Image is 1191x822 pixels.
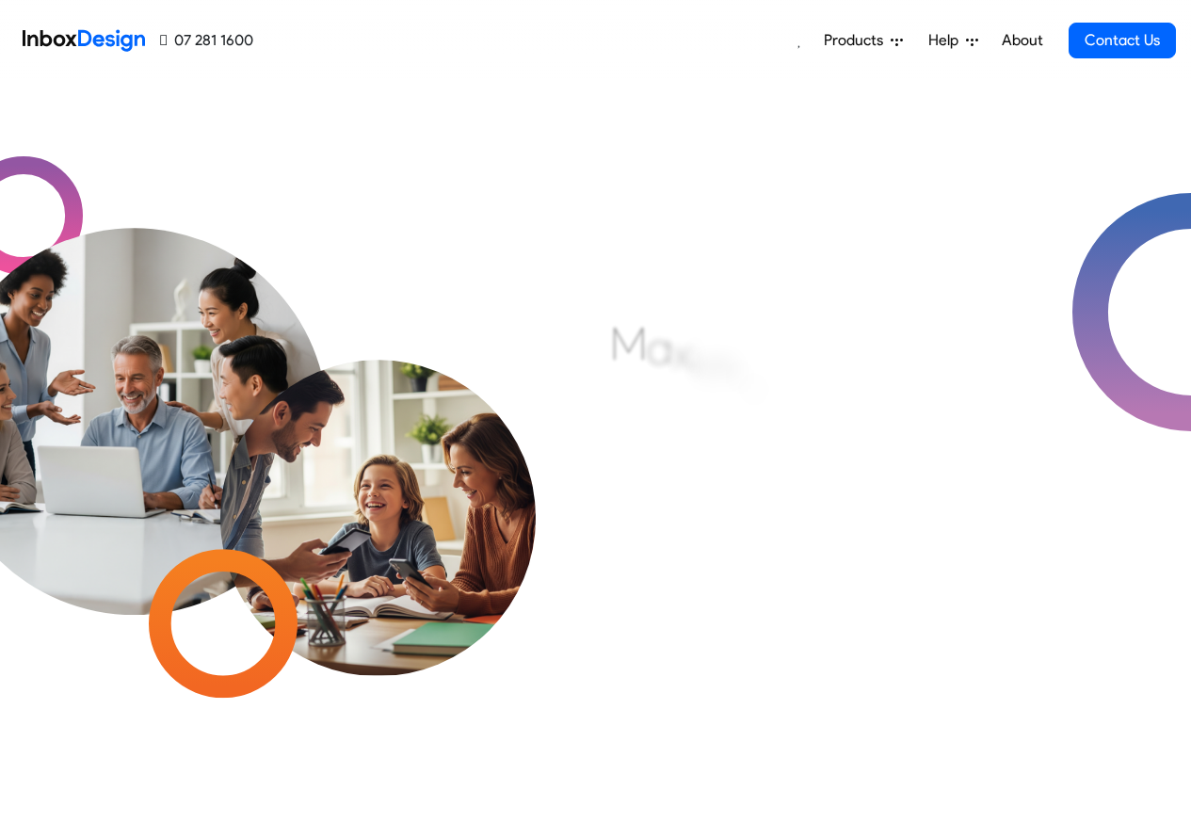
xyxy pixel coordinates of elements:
div: m [699,338,736,395]
a: Help [921,22,986,59]
div: i [764,366,771,423]
div: x [672,325,691,381]
span: Help [928,29,966,52]
img: parents_with_child.png [181,282,575,676]
div: i [691,330,699,387]
div: Maximising Efficient & Engagement, Connecting Schools, Families, and Students. [610,311,1067,593]
div: s [744,356,764,412]
div: i [736,347,744,403]
div: a [647,319,672,376]
a: 07 281 1600 [160,29,253,52]
span: Products [824,29,891,52]
a: Products [816,22,910,59]
div: M [610,315,647,372]
a: Contact Us [1069,23,1176,58]
a: About [996,22,1048,59]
